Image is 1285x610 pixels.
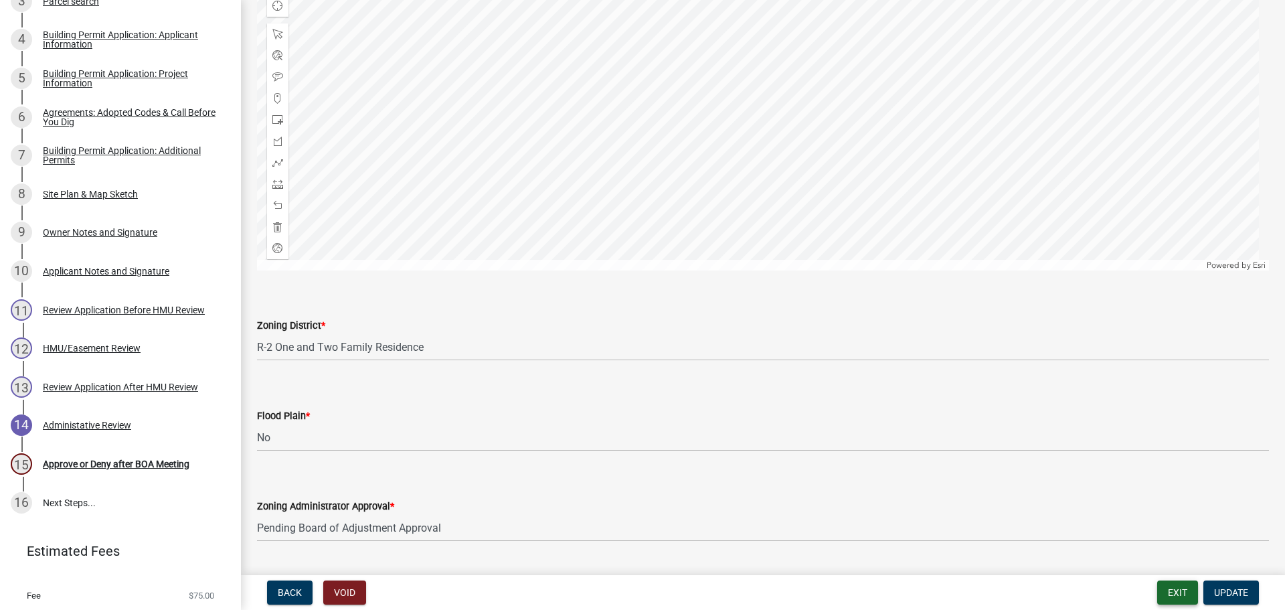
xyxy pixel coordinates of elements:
[43,30,220,49] div: Building Permit Application: Applicant Information
[43,108,220,127] div: Agreements: Adopted Codes & Call Before You Dig
[11,260,32,282] div: 10
[257,412,310,421] label: Flood Plain
[43,382,198,392] div: Review Application After HMU Review
[1253,260,1266,270] a: Esri
[189,591,214,600] span: $75.00
[11,538,220,564] a: Estimated Fees
[11,145,32,166] div: 7
[1214,587,1248,598] span: Update
[43,228,157,237] div: Owner Notes and Signature
[11,183,32,205] div: 8
[257,321,325,331] label: Zoning District
[11,29,32,50] div: 4
[43,189,138,199] div: Site Plan & Map Sketch
[43,421,131,430] div: Administative Review
[11,376,32,398] div: 13
[323,581,366,605] button: Void
[11,106,32,128] div: 6
[1203,260,1269,271] div: Powered by
[43,69,220,88] div: Building Permit Application: Project Information
[278,587,302,598] span: Back
[11,68,32,89] div: 5
[11,492,32,514] div: 16
[43,459,189,469] div: Approve or Deny after BOA Meeting
[11,453,32,475] div: 15
[257,502,394,512] label: Zoning Administrator Approval
[1157,581,1198,605] button: Exit
[11,414,32,436] div: 14
[267,581,313,605] button: Back
[11,222,32,243] div: 9
[43,344,141,353] div: HMU/Easement Review
[43,146,220,165] div: Building Permit Application: Additional Permits
[1203,581,1259,605] button: Update
[27,591,41,600] span: Fee
[43,266,169,276] div: Applicant Notes and Signature
[11,299,32,321] div: 11
[43,305,205,315] div: Review Application Before HMU Review
[11,337,32,359] div: 12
